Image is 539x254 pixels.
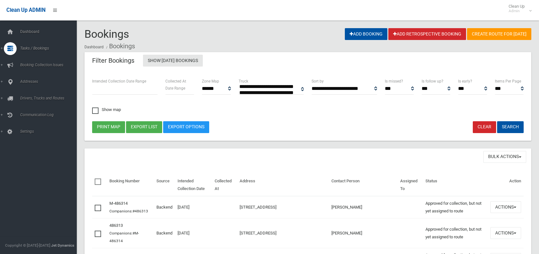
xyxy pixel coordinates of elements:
[398,174,423,196] th: Assigned To
[92,121,125,133] button: Print map
[109,231,139,243] small: Companions:
[105,40,135,52] li: Bookings
[505,4,531,13] span: Clean Up
[388,28,466,40] a: Add Retrospective Booking
[18,129,82,134] span: Settings
[237,174,329,196] th: Address
[175,196,212,218] td: [DATE]
[84,54,142,67] header: Filter Bookings
[84,28,129,40] span: Bookings
[473,121,496,133] a: Clear
[154,174,175,196] th: Source
[509,9,525,13] small: Admin
[423,218,488,248] td: Approved for collection, but not yet assigned to route
[490,227,521,239] button: Actions
[483,151,526,163] button: Bulk Actions
[6,7,45,13] span: Clean Up ADMIN
[329,218,398,248] td: [PERSON_NAME]
[175,218,212,248] td: [DATE]
[240,231,276,235] a: [STREET_ADDRESS]
[467,28,531,40] a: Create route for [DATE]
[488,174,524,196] th: Action
[154,218,175,248] td: Backend
[84,45,104,49] a: Dashboard
[51,243,74,248] strong: Jet Dynamics
[497,121,524,133] button: Search
[163,121,209,133] a: Export Options
[109,231,139,243] a: #M-486314
[109,209,149,213] small: Companions:
[126,121,162,133] button: Export list
[18,96,82,100] span: Drivers, Trucks and Routes
[239,78,248,85] label: Truck
[18,113,82,117] span: Communication Log
[107,174,154,196] th: Booking Number
[18,79,82,84] span: Addresses
[175,174,212,196] th: Intended Collection Date
[132,209,148,213] a: #486313
[143,55,203,67] a: Show [DATE] Bookings
[423,196,488,218] td: Approved for collection, but not yet assigned to route
[5,243,50,248] span: Copyright © [DATE]-[DATE]
[329,196,398,218] td: [PERSON_NAME]
[423,174,488,196] th: Status
[240,205,276,210] a: [STREET_ADDRESS]
[212,174,237,196] th: Collected At
[18,29,82,34] span: Dashboard
[109,201,128,206] a: M-486314
[92,107,121,112] span: Show map
[345,28,387,40] a: Add Booking
[154,196,175,218] td: Backend
[329,174,398,196] th: Contact Person
[18,63,82,67] span: Booking Collection Issues
[18,46,82,51] span: Tasks / Bookings
[490,201,521,213] button: Actions
[109,223,123,228] a: 486313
